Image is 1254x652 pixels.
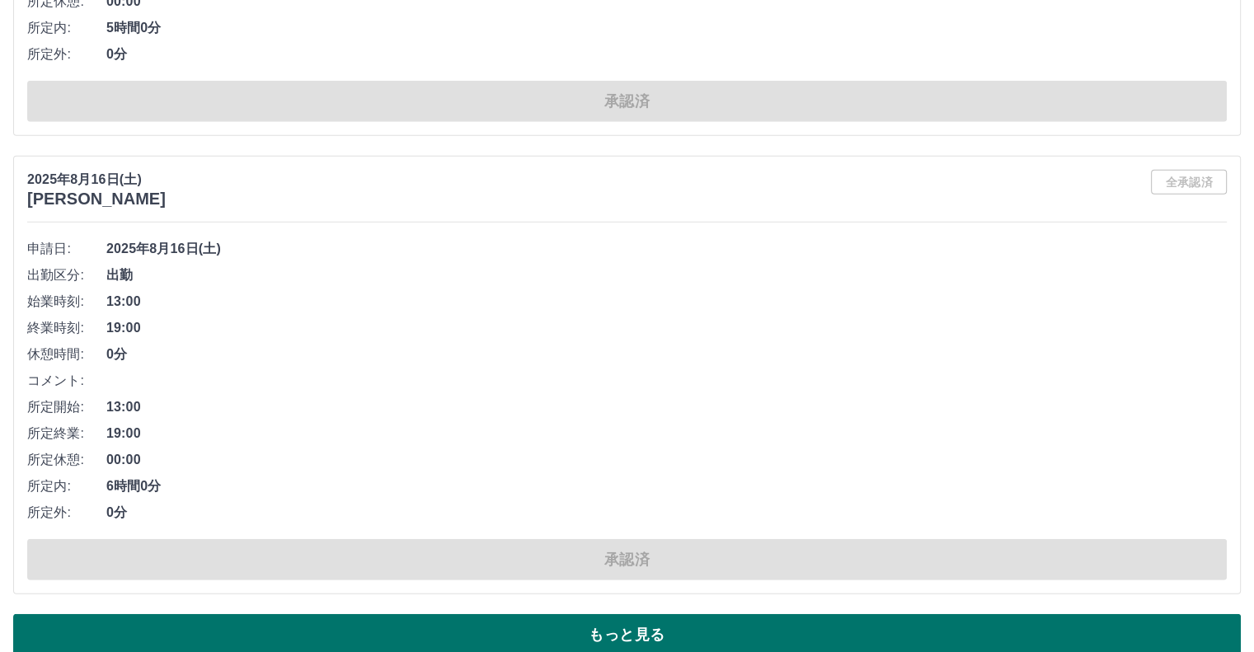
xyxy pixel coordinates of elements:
span: 所定終業: [27,424,106,443]
span: 0分 [106,45,1227,64]
span: 所定外: [27,503,106,523]
span: 5時間0分 [106,18,1227,38]
h3: [PERSON_NAME] [27,190,166,209]
span: 13:00 [106,397,1227,417]
span: 2025年8月16日(土) [106,239,1227,259]
span: 19:00 [106,318,1227,338]
span: 出勤区分: [27,265,106,285]
span: 所定内: [27,476,106,496]
span: コメント: [27,371,106,391]
span: 13:00 [106,292,1227,312]
span: 終業時刻: [27,318,106,338]
span: 申請日: [27,239,106,259]
span: 所定内: [27,18,106,38]
p: 2025年8月16日(土) [27,170,166,190]
span: 所定休憩: [27,450,106,470]
span: 6時間0分 [106,476,1227,496]
span: 00:00 [106,450,1227,470]
span: 始業時刻: [27,292,106,312]
span: 所定開始: [27,397,106,417]
span: 0分 [106,345,1227,364]
span: 所定外: [27,45,106,64]
span: 出勤 [106,265,1227,285]
span: 0分 [106,503,1227,523]
span: 休憩時間: [27,345,106,364]
span: 19:00 [106,424,1227,443]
